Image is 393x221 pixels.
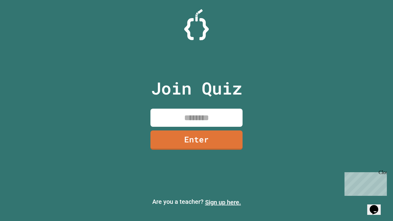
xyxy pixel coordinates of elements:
p: Are you a teacher? [5,197,388,207]
a: Sign up here. [205,199,241,206]
iframe: chat widget [367,196,387,215]
a: Enter [150,130,243,150]
p: Join Quiz [151,76,242,101]
iframe: chat widget [342,170,387,196]
div: Chat with us now!Close [2,2,42,39]
img: Logo.svg [184,9,209,40]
